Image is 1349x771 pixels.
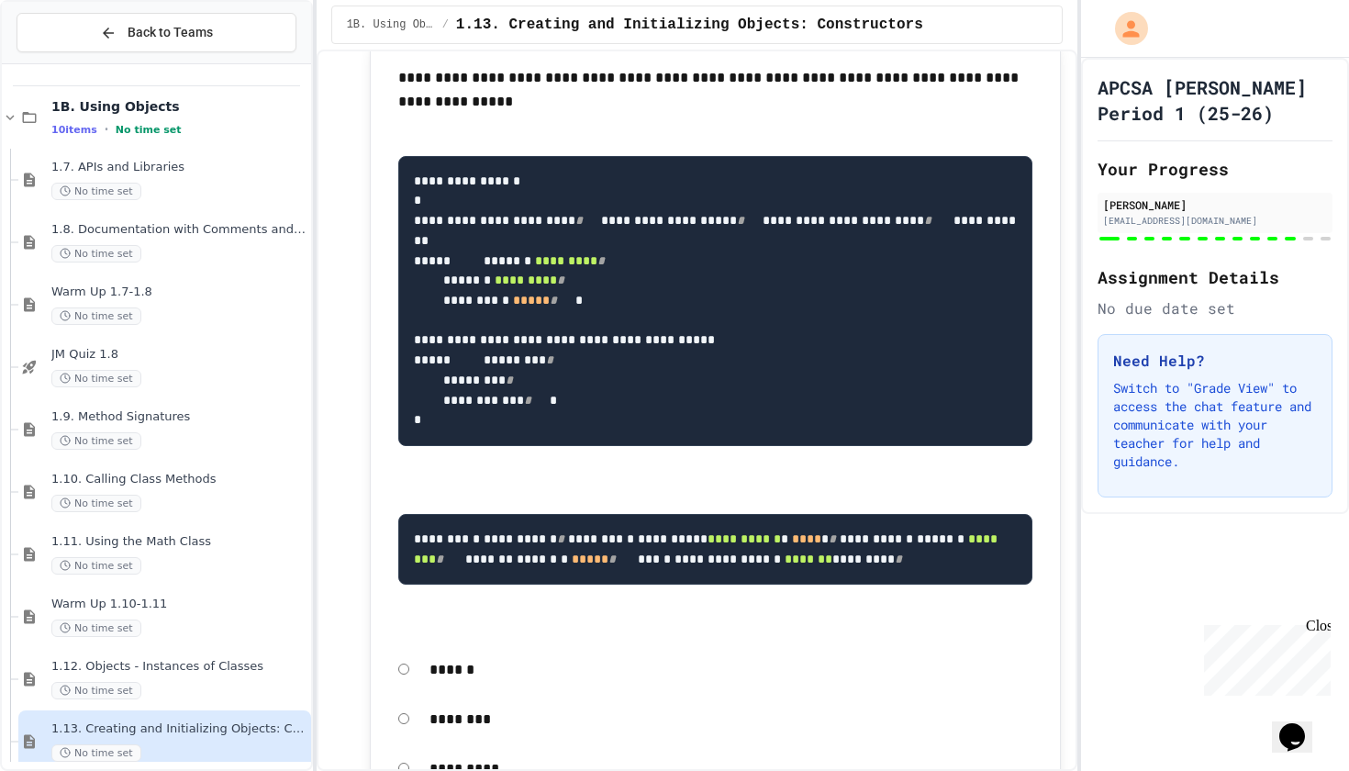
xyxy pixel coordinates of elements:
span: • [105,122,108,137]
span: No time set [51,307,141,325]
span: No time set [51,495,141,512]
h1: APCSA [PERSON_NAME] Period 1 (25-26) [1098,74,1332,126]
div: Chat with us now!Close [7,7,127,117]
iframe: chat widget [1272,698,1331,753]
span: 1.11. Using the Math Class [51,534,307,550]
div: [EMAIL_ADDRESS][DOMAIN_NAME] [1103,214,1327,228]
span: No time set [51,682,141,699]
span: 1.7. APIs and Libraries [51,160,307,175]
span: 1B. Using Objects [347,17,435,32]
span: 1.8. Documentation with Comments and Preconditions [51,222,307,238]
p: Switch to "Grade View" to access the chat feature and communicate with your teacher for help and ... [1113,379,1317,471]
span: 10 items [51,124,97,136]
span: No time set [51,744,141,762]
div: No due date set [1098,297,1332,319]
span: No time set [51,370,141,387]
span: / [442,17,449,32]
span: Warm Up 1.10-1.11 [51,597,307,612]
div: [PERSON_NAME] [1103,196,1327,213]
span: Back to Teams [128,23,213,42]
span: JM Quiz 1.8 [51,347,307,363]
span: No time set [116,124,182,136]
h2: Your Progress [1098,156,1332,182]
span: 1.12. Objects - Instances of Classes [51,659,307,675]
span: 1.13. Creating and Initializing Objects: Constructors [456,14,923,36]
h2: Assignment Details [1098,264,1332,290]
span: 1.9. Method Signatures [51,409,307,425]
span: No time set [51,620,141,637]
h3: Need Help? [1113,350,1317,372]
span: No time set [51,557,141,575]
div: My Account [1096,7,1153,50]
span: No time set [51,432,141,450]
button: Back to Teams [17,13,296,52]
span: 1.13. Creating and Initializing Objects: Constructors [51,721,307,737]
span: 1B. Using Objects [51,98,307,115]
iframe: chat widget [1197,618,1331,696]
span: No time set [51,245,141,263]
span: Warm Up 1.7-1.8 [51,285,307,300]
span: No time set [51,183,141,200]
span: 1.10. Calling Class Methods [51,472,307,487]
